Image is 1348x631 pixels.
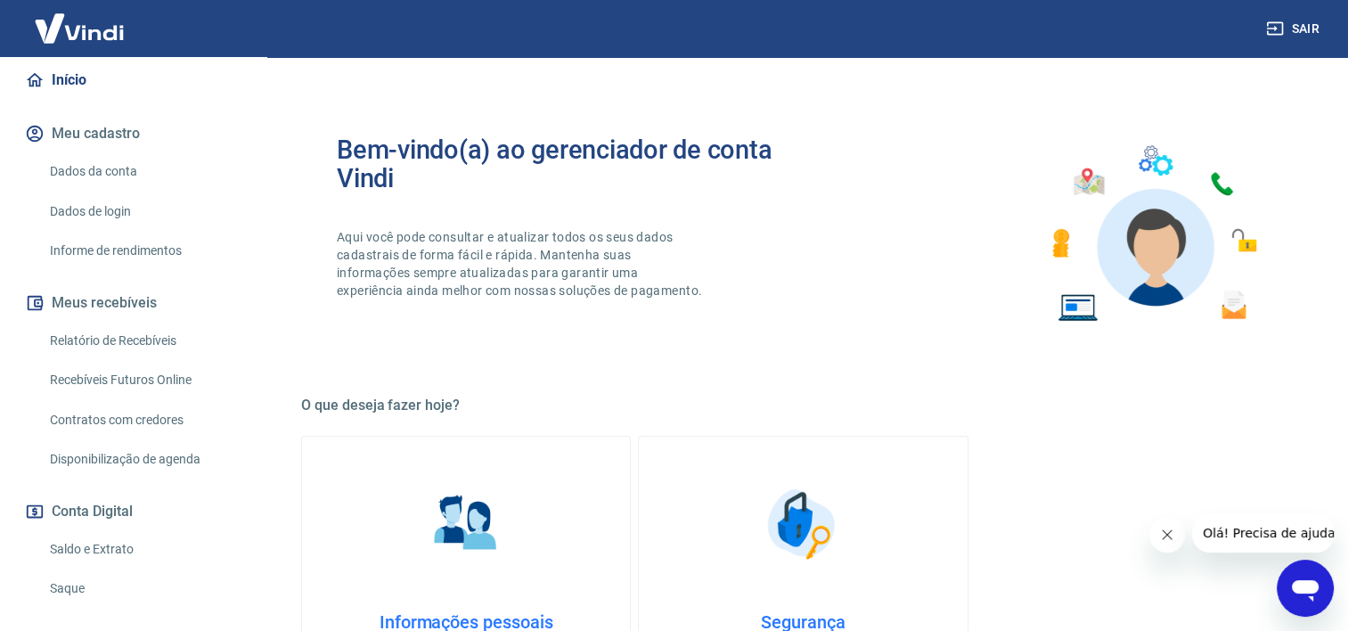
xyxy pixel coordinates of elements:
[21,492,245,531] button: Conta Digital
[21,114,245,153] button: Meu cadastro
[1149,517,1185,553] iframe: Fechar mensagem
[43,441,245,478] a: Disponibilização de agenda
[421,479,511,569] img: Informações pessoais
[1277,560,1334,617] iframe: Botão para abrir a janela de mensagens
[43,233,245,269] a: Informe de rendimentos
[43,193,245,230] a: Dados de login
[1192,513,1334,553] iframe: Mensagem da empresa
[43,570,245,607] a: Saque
[21,283,245,323] button: Meus recebíveis
[43,531,245,568] a: Saldo e Extrato
[337,228,706,299] p: Aqui você pode consultar e atualizar todos os seus dados cadastrais de forma fácil e rápida. Mant...
[301,397,1305,414] h5: O que deseja fazer hoje?
[43,402,245,438] a: Contratos com credores
[43,362,245,398] a: Recebíveis Futuros Online
[21,61,245,100] a: Início
[43,153,245,190] a: Dados da conta
[1036,135,1270,332] img: Imagem de um avatar masculino com diversos icones exemplificando as funcionalidades do gerenciado...
[11,12,150,27] span: Olá! Precisa de ajuda?
[21,1,137,55] img: Vindi
[43,323,245,359] a: Relatório de Recebíveis
[758,479,847,569] img: Segurança
[337,135,804,193] h2: Bem-vindo(a) ao gerenciador de conta Vindi
[1262,12,1327,45] button: Sair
